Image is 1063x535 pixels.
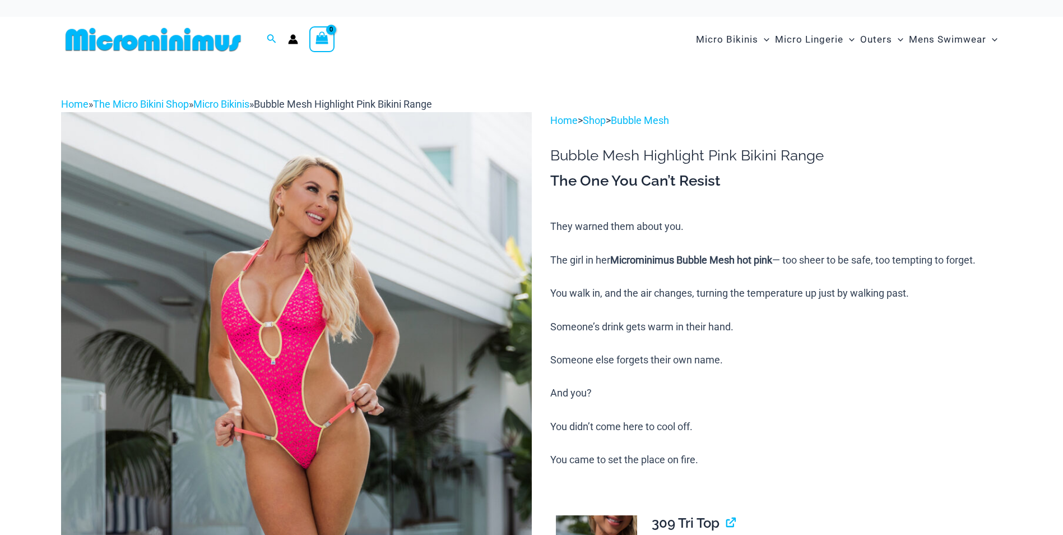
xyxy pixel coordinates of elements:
[254,98,432,110] span: Bubble Mesh Highlight Pink Bikini Range
[772,22,857,57] a: Micro LingerieMenu ToggleMenu Toggle
[986,25,997,54] span: Menu Toggle
[583,114,606,126] a: Shop
[267,33,277,47] a: Search icon link
[775,25,843,54] span: Micro Lingerie
[193,98,249,110] a: Micro Bikinis
[550,172,1002,191] h3: The One You Can’t Resist
[758,25,769,54] span: Menu Toggle
[611,114,669,126] a: Bubble Mesh
[843,25,855,54] span: Menu Toggle
[550,112,1002,129] p: > >
[892,25,903,54] span: Menu Toggle
[906,22,1000,57] a: Mens SwimwearMenu ToggleMenu Toggle
[93,98,189,110] a: The Micro Bikini Shop
[550,147,1002,164] h1: Bubble Mesh Highlight Pink Bikini Range
[857,22,906,57] a: OutersMenu ToggleMenu Toggle
[696,25,758,54] span: Micro Bikinis
[610,254,772,266] b: Microminimus Bubble Mesh hot pink
[860,25,892,54] span: Outers
[909,25,986,54] span: Mens Swimwear
[61,27,245,52] img: MM SHOP LOGO FLAT
[288,34,298,44] a: Account icon link
[550,218,1002,468] p: They warned them about you. The girl in her — too sheer to be safe, too tempting to forget. You w...
[652,515,720,531] span: 309 Tri Top
[693,22,772,57] a: Micro BikinisMenu ToggleMenu Toggle
[691,21,1002,58] nav: Site Navigation
[61,98,89,110] a: Home
[550,114,578,126] a: Home
[309,26,335,52] a: View Shopping Cart, empty
[61,98,432,110] span: » » »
